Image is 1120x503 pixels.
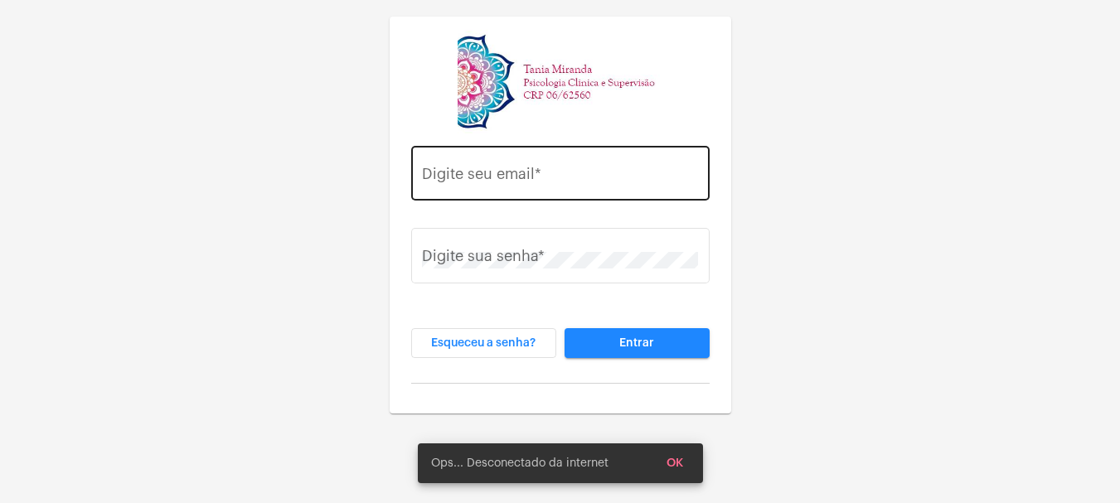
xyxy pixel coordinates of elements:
[619,337,654,349] span: Entrar
[565,328,710,358] button: Entrar
[458,30,662,133] img: 82f91219-cc54-a9e9-c892-318f5ec67ab1.jpg
[431,337,536,349] span: Esqueceu a senha?
[431,455,608,472] span: Ops... Desconectado da internet
[411,328,556,358] button: Esqueceu a senha?
[667,457,683,469] span: OK
[422,169,698,186] input: Digite seu email
[653,448,696,478] button: OK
